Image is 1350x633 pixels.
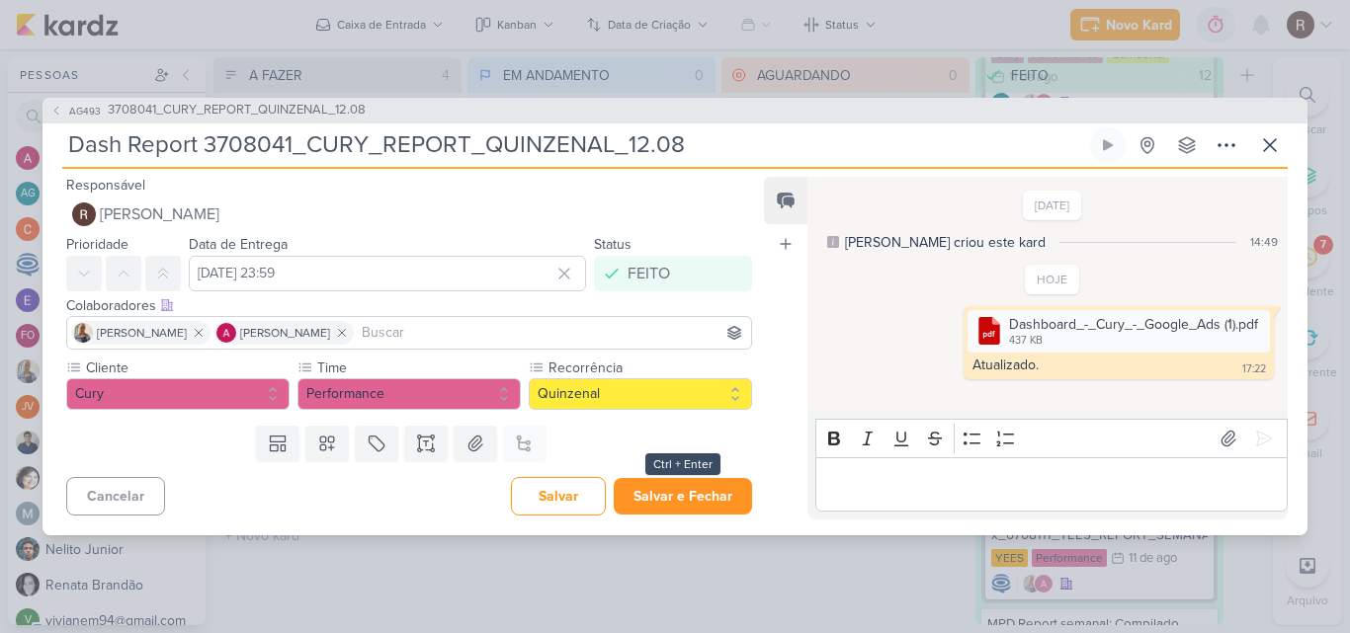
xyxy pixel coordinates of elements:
[1250,233,1278,251] div: 14:49
[62,127,1086,163] input: Kard Sem Título
[189,236,288,253] label: Data de Entrega
[1009,333,1258,349] div: 437 KB
[66,104,104,119] span: AG493
[189,256,586,291] input: Select a date
[66,177,145,194] label: Responsável
[315,357,521,378] label: Time
[100,202,219,226] span: [PERSON_NAME]
[108,101,366,120] span: 3708041_CURY_REPORT_QUINZENAL_12.08
[216,323,236,343] img: Alessandra Gomes
[50,101,366,120] button: AG493 3708041_CURY_REPORT_QUINZENAL_12.08
[972,356,1039,373] div: Atualizado.
[297,378,521,410] button: Performance
[358,321,747,345] input: Buscar
[240,324,330,342] span: [PERSON_NAME]
[66,378,290,410] button: Cury
[815,419,1288,457] div: Editor toolbar
[66,236,128,253] label: Prioridade
[594,236,632,253] label: Status
[815,457,1288,512] div: Editor editing area: main
[1100,137,1116,153] div: Ligar relógio
[84,357,290,378] label: Cliente
[66,197,752,232] button: [PERSON_NAME]
[66,477,165,515] button: Cancelar
[529,378,752,410] button: Quinzenal
[73,323,93,343] img: Iara Santos
[1009,314,1258,335] div: Dashboard_-_Cury_-_Google_Ads (1).pdf
[968,310,1270,353] div: Dashboard_-_Cury_-_Google_Ads (1).pdf
[72,202,96,226] img: Rafael Dornelles
[97,324,187,342] span: [PERSON_NAME]
[614,478,752,514] button: Salvar e Fechar
[594,256,752,291] button: FEITO
[645,453,720,475] div: Ctrl + Enter
[628,262,670,285] div: FEITO
[1242,361,1266,377] div: 17:22
[845,232,1046,253] div: [PERSON_NAME] criou este kard
[511,477,606,515] button: Salvar
[547,357,752,378] label: Recorrência
[66,295,752,316] div: Colaboradores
